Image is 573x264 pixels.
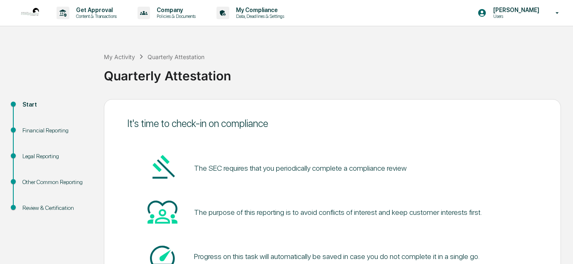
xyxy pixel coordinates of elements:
p: Content & Transactions [69,13,121,19]
p: Get Approval [69,7,121,13]
div: The purpose of this reporting is to avoid conflicts of interest and keep customer interests first. [194,208,482,217]
pre: The SEC requires that you periodically complete a compliance review [194,162,407,174]
div: Other Common Reporting [22,178,91,187]
img: Gavel [148,152,177,182]
div: Financial Reporting [22,126,91,135]
div: It's time to check-in on compliance [127,117,538,130]
p: Data, Deadlines & Settings [229,13,288,19]
p: Users [487,13,543,19]
div: Quarterly Attestation [148,53,204,60]
p: My Compliance [229,7,288,13]
div: My Activity [104,53,135,60]
div: Review & Certification [22,204,91,212]
p: Company [150,7,200,13]
p: Policies & Documents [150,13,200,19]
div: Legal Reporting [22,152,91,161]
img: Heart [148,197,177,227]
div: Start [22,100,91,109]
p: [PERSON_NAME] [487,7,543,13]
div: Quarterly Attestation [104,62,569,83]
div: Progress on this task will automatically be saved in case you do not complete it in a single go. [194,252,480,261]
img: logo [20,3,40,23]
